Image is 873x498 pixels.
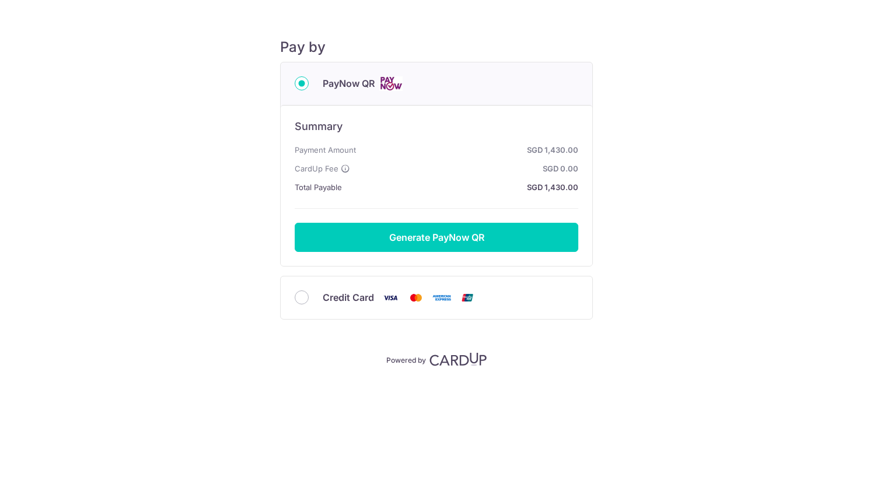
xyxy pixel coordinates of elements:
[295,143,356,157] span: Payment Amount
[386,353,426,365] p: Powered by
[361,143,578,157] strong: SGD 1,430.00
[323,76,375,90] span: PayNow QR
[429,352,487,366] img: CardUp
[379,76,403,91] img: Cards logo
[430,290,453,305] img: American Express
[295,76,578,91] div: PayNow QR Cards logo
[355,162,578,176] strong: SGD 0.00
[347,180,578,194] strong: SGD 1,430.00
[295,223,578,252] button: Generate PayNow QR
[379,290,402,305] img: Visa
[295,290,578,305] div: Credit Card Visa Mastercard American Express Union Pay
[295,162,338,176] span: CardUp Fee
[456,290,479,305] img: Union Pay
[404,290,428,305] img: Mastercard
[323,290,374,304] span: Credit Card
[295,180,342,194] span: Total Payable
[295,120,578,134] h6: Summary
[280,38,593,56] h5: Pay by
